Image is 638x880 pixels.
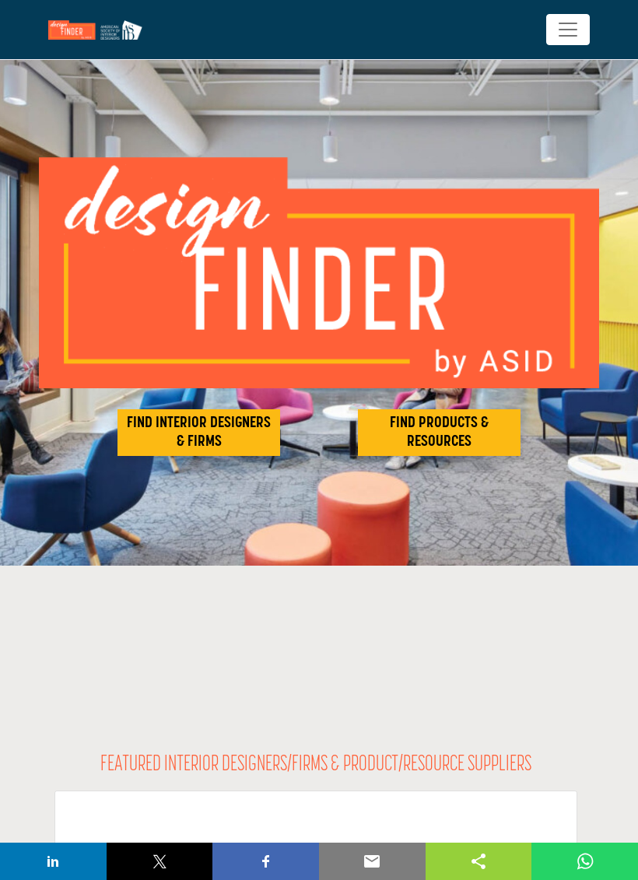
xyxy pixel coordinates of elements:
[257,852,275,871] img: facebook sharing button
[358,409,521,456] button: FIND PRODUCTS & RESOURCES
[48,20,150,40] img: Site Logo
[576,852,594,871] img: whatsapp sharing button
[469,852,488,871] img: sharethis sharing button
[44,852,62,871] img: linkedin sharing button
[546,14,590,45] button: Toggle navigation
[363,414,516,451] h2: FIND PRODUCTS & RESOURCES
[150,852,169,871] img: twitter sharing button
[100,752,531,779] h2: FEATURED INTERIOR DESIGNERS/FIRMS & PRODUCT/RESOURCE SUPPLIERS
[39,157,599,388] img: image
[363,852,381,871] img: email sharing button
[117,409,280,456] button: FIND INTERIOR DESIGNERS & FIRMS
[122,414,275,451] h2: FIND INTERIOR DESIGNERS & FIRMS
